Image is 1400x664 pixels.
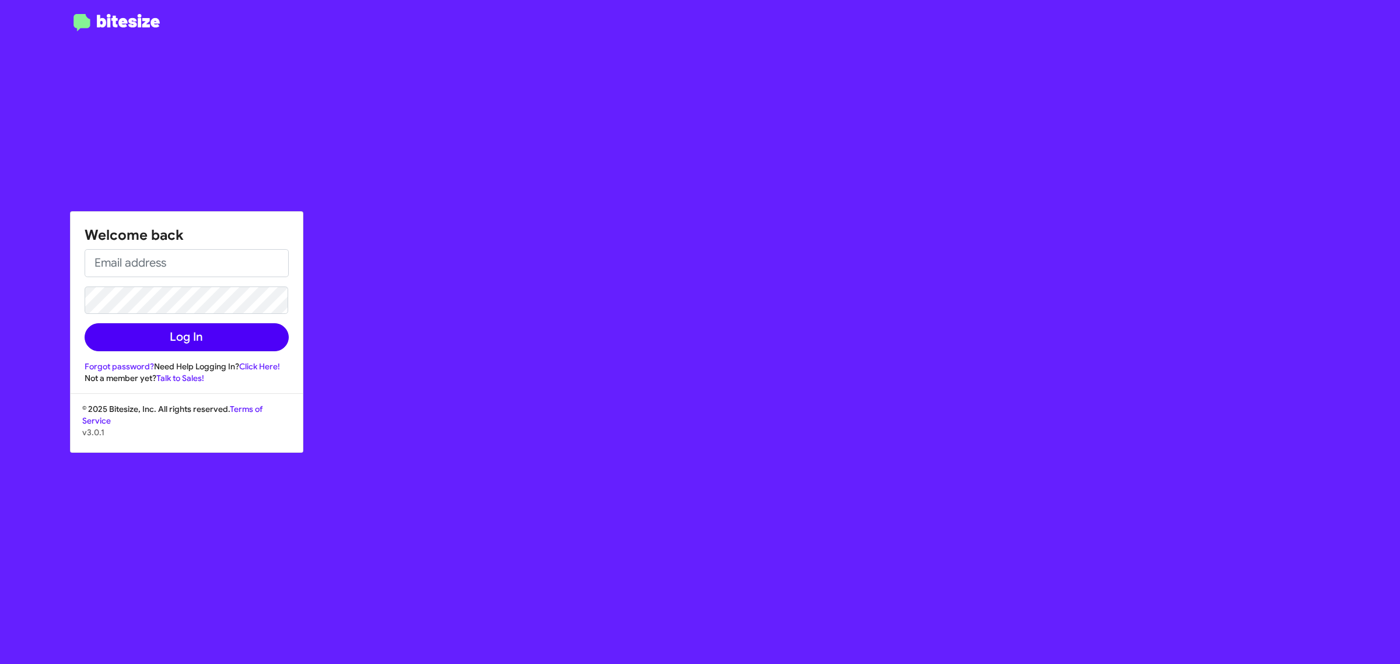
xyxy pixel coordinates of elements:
div: Not a member yet? [85,372,289,384]
div: © 2025 Bitesize, Inc. All rights reserved. [71,403,303,452]
input: Email address [85,249,289,277]
div: Need Help Logging In? [85,361,289,372]
button: Log In [85,323,289,351]
a: Terms of Service [82,404,262,426]
p: v3.0.1 [82,427,291,438]
a: Forgot password? [85,361,154,372]
a: Talk to Sales! [156,373,204,383]
a: Click Here! [239,361,280,372]
h1: Welcome back [85,226,289,244]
